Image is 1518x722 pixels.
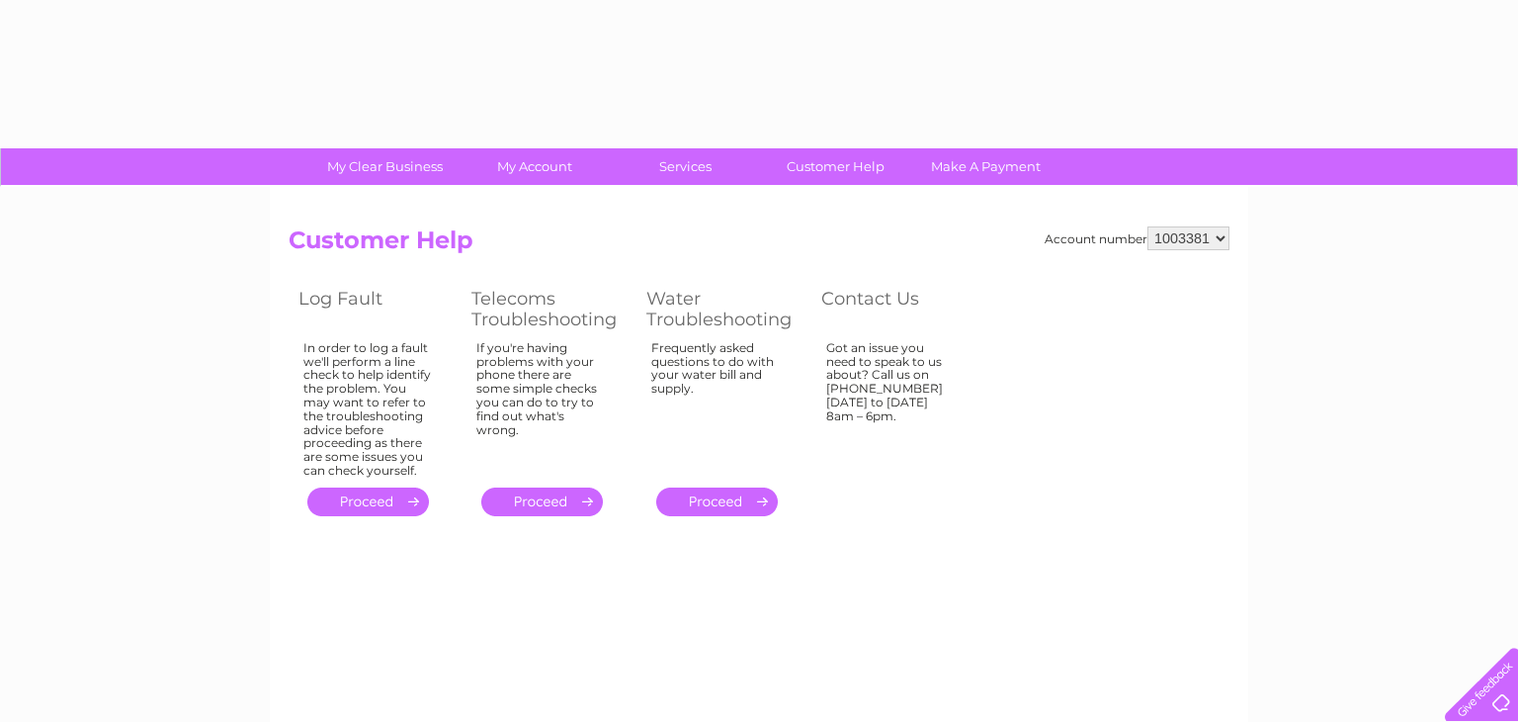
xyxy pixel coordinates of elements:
th: Water Troubleshooting [636,283,811,335]
th: Contact Us [811,283,984,335]
a: . [307,488,429,516]
a: Customer Help [754,148,917,185]
a: . [481,488,603,516]
a: My Clear Business [303,148,466,185]
h2: Customer Help [289,226,1229,264]
a: Services [604,148,767,185]
div: Got an issue you need to speak to us about? Call us on [PHONE_NUMBER] [DATE] to [DATE] 8am – 6pm. [826,341,955,470]
div: If you're having problems with your phone there are some simple checks you can do to try to find ... [476,341,607,470]
a: My Account [454,148,617,185]
a: . [656,488,778,516]
th: Telecoms Troubleshooting [462,283,636,335]
th: Log Fault [289,283,462,335]
div: Frequently asked questions to do with your water bill and supply. [651,341,782,470]
a: Make A Payment [904,148,1067,185]
div: In order to log a fault we'll perform a line check to help identify the problem. You may want to ... [303,341,432,478]
div: Account number [1045,226,1229,250]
